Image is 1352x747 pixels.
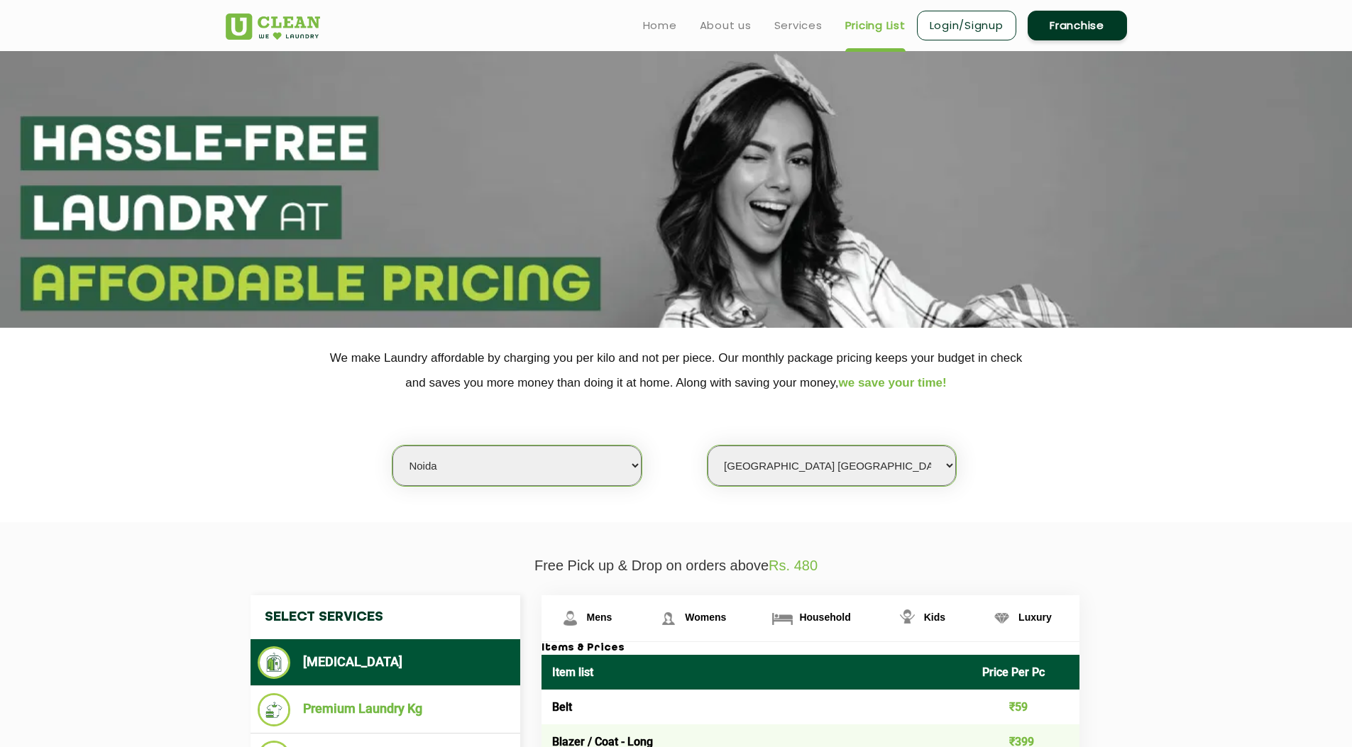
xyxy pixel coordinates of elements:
img: Kids [895,606,920,631]
p: Free Pick up & Drop on orders above [226,558,1127,574]
th: Item list [542,655,972,690]
th: Price Per Pc [972,655,1079,690]
a: Home [643,17,677,34]
td: ₹59 [972,690,1079,724]
h3: Items & Prices [542,642,1079,655]
span: Womens [685,612,726,623]
img: Luxury [989,606,1014,631]
a: About us [700,17,752,34]
a: Franchise [1028,11,1127,40]
p: We make Laundry affordable by charging you per kilo and not per piece. Our monthly package pricin... [226,345,1127,395]
img: Household [770,606,795,631]
span: Household [799,612,850,623]
li: Premium Laundry Kg [258,693,513,726]
span: Luxury [1018,612,1052,623]
td: Belt [542,690,972,724]
li: [MEDICAL_DATA] [258,646,513,679]
span: Mens [587,612,612,623]
img: Premium Laundry Kg [258,693,291,726]
img: Mens [558,606,583,631]
a: Services [774,17,823,34]
h4: Select Services [251,595,520,639]
a: Pricing List [845,17,906,34]
img: Womens [656,606,681,631]
img: UClean Laundry and Dry Cleaning [226,13,320,40]
span: Rs. 480 [769,558,818,573]
span: Kids [924,612,945,623]
a: Login/Signup [917,11,1016,40]
span: we save your time! [839,376,947,389]
img: Dry Cleaning [258,646,291,679]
